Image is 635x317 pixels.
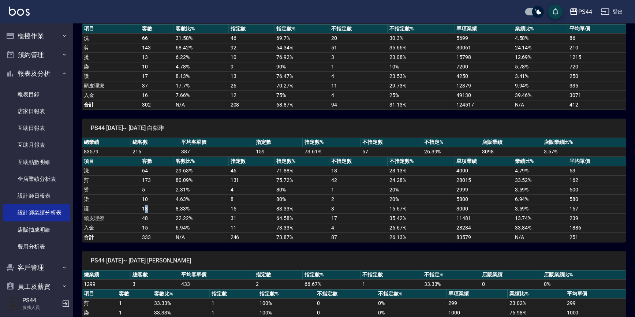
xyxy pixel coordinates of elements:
[274,204,329,213] td: 83.33 %
[82,52,140,62] td: 燙
[274,166,329,175] td: 71.88 %
[513,157,568,166] th: 業績比%
[388,223,455,232] td: 26.67 %
[274,81,329,90] td: 70.27 %
[455,100,513,109] td: 124517
[455,90,513,100] td: 49130
[480,147,542,156] td: 3098
[542,147,626,156] td: 3.57 %
[568,166,626,175] td: 63
[82,270,626,289] table: a dense table
[568,100,626,109] td: 412
[568,24,626,34] th: 平均單價
[568,90,626,100] td: 3071
[329,175,388,185] td: 42
[140,157,174,166] th: 客數
[388,43,455,52] td: 35.66 %
[258,298,315,308] td: 100 %
[229,194,275,204] td: 8
[329,43,388,52] td: 51
[388,71,455,81] td: 23.53 %
[274,213,329,223] td: 64.58 %
[229,81,275,90] td: 26
[361,147,422,156] td: 57
[91,124,617,132] span: PS44 [DATE]~ [DATE] 白鄰琳
[82,232,140,242] td: 合計
[376,289,447,299] th: 不指定數%
[513,52,568,62] td: 12.69 %
[455,194,513,204] td: 5800
[388,81,455,90] td: 29.73 %
[82,81,140,90] td: 頭皮理療
[455,71,513,81] td: 4250
[480,138,542,147] th: 店販業績
[3,64,70,83] button: 報表及分析
[303,138,361,147] th: 指定數%
[140,100,174,109] td: 302
[274,43,329,52] td: 64.34 %
[229,166,275,175] td: 46
[455,175,513,185] td: 28015
[480,279,542,289] td: 0
[455,24,513,34] th: 單項業績
[3,120,70,137] a: 互助日報表
[174,204,229,213] td: 8.33 %
[568,204,626,213] td: 167
[174,24,229,34] th: 客數比%
[455,81,513,90] td: 12379
[140,43,174,52] td: 143
[3,187,70,204] a: 設計師日報表
[513,33,568,43] td: 4.58 %
[82,223,140,232] td: 入金
[388,213,455,223] td: 35.42 %
[258,289,315,299] th: 指定數%
[568,223,626,232] td: 1886
[140,52,174,62] td: 13
[329,213,388,223] td: 17
[174,33,229,43] td: 31.58 %
[82,298,117,308] td: 剪
[455,185,513,194] td: 2999
[117,289,152,299] th: 客數
[303,147,361,156] td: 73.61 %
[568,175,626,185] td: 162
[82,62,140,71] td: 染
[329,71,388,81] td: 4
[513,62,568,71] td: 5.78 %
[567,4,595,19] button: PS44
[568,232,626,242] td: 251
[174,157,229,166] th: 客數比%
[303,279,361,289] td: 66.67 %
[179,270,254,280] th: 平均客單價
[361,279,422,289] td: 1
[140,194,174,204] td: 10
[274,157,329,166] th: 指定數%
[274,185,329,194] td: 80 %
[274,175,329,185] td: 75.72 %
[82,213,140,223] td: 頭皮理療
[568,157,626,166] th: 平均單價
[174,62,229,71] td: 4.78 %
[568,62,626,71] td: 720
[254,270,303,280] th: 指定數
[388,62,455,71] td: 10 %
[174,100,229,109] td: N/A
[174,166,229,175] td: 29.63 %
[388,100,455,109] td: 31.13%
[542,138,626,147] th: 店販業績比%
[229,62,275,71] td: 9
[82,157,626,242] table: a dense table
[329,90,388,100] td: 4
[229,232,275,242] td: 246
[82,138,626,157] table: a dense table
[140,90,174,100] td: 16
[131,147,179,156] td: 216
[82,138,131,147] th: 總業績
[548,4,563,19] button: save
[131,279,179,289] td: 3
[174,232,229,242] td: N/A
[229,157,275,166] th: 指定數
[513,175,568,185] td: 33.52 %
[3,204,70,221] a: 設計師業績分析表
[82,71,140,81] td: 護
